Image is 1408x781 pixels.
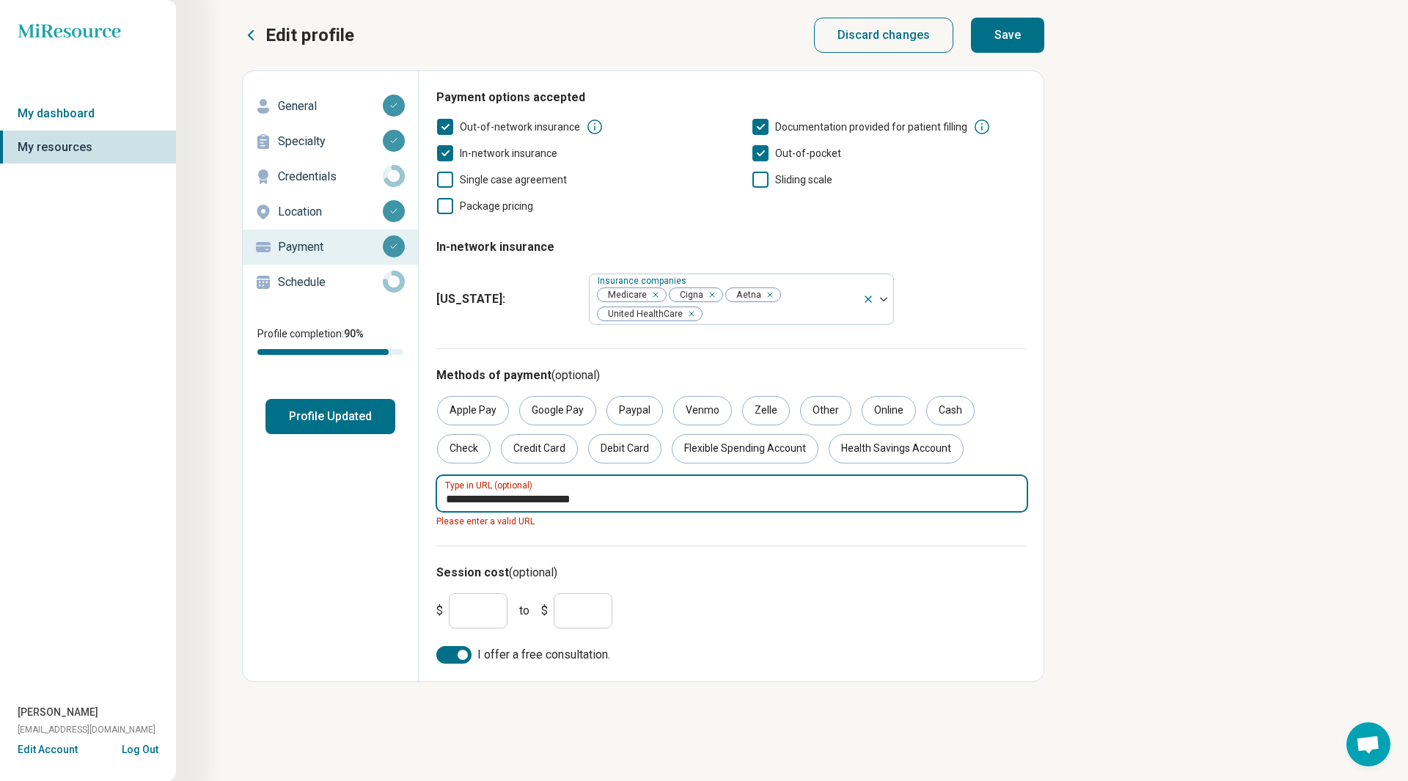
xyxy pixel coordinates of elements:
[265,399,395,434] button: Profile Updated
[775,174,832,186] span: Sliding scale
[509,565,557,579] span: (optional)
[971,18,1044,53] button: Save
[344,328,364,340] span: 90 %
[436,290,577,308] span: [US_STATE] :
[460,147,557,159] span: In-network insurance
[18,705,98,720] span: [PERSON_NAME]
[726,288,766,302] span: Aetna
[588,434,661,463] div: Debit Card
[278,133,383,150] p: Specialty
[18,742,78,758] button: Edit Account
[278,274,383,291] p: Schedule
[519,602,529,620] span: to
[598,307,687,321] span: United HealthCare
[278,98,383,115] p: General
[775,121,967,133] span: Documentation provided for patient filling
[265,23,354,47] p: Edit profile
[460,121,580,133] span: Out-of-network insurance
[243,230,418,265] a: Payment
[243,194,418,230] a: Location
[519,396,596,425] div: Google Pay
[551,368,600,382] span: (optional)
[437,434,491,463] div: Check
[278,238,383,256] p: Payment
[445,481,532,490] label: Type in URL (optional)
[598,288,651,302] span: Medicare
[814,18,954,53] button: Discard changes
[606,396,663,425] div: Paypal
[243,89,418,124] a: General
[243,124,418,159] a: Specialty
[436,367,1026,384] h3: Methods of payment
[437,396,509,425] div: Apple Pay
[243,265,418,300] a: Schedule
[460,174,567,186] span: Single case agreement
[598,276,689,286] label: Insurance companies
[670,288,708,302] span: Cigna
[775,147,841,159] span: Out-of-pocket
[800,396,851,425] div: Other
[257,349,403,355] div: Profile completion
[742,396,790,425] div: Zelle
[672,434,818,463] div: Flexible Spending Account
[436,89,1026,106] h3: Payment options accepted
[501,434,578,463] div: Credit Card
[243,159,418,194] a: Credentials
[862,396,916,425] div: Online
[460,200,533,212] span: Package pricing
[926,396,975,425] div: Cash
[242,23,354,47] button: Edit profile
[673,396,732,425] div: Venmo
[436,227,554,268] legend: In-network insurance
[829,434,964,463] div: Health Savings Account
[541,602,548,620] span: $
[1346,722,1390,766] div: Open chat
[436,564,1026,582] h3: Session cost
[278,168,383,186] p: Credentials
[18,723,155,736] span: [EMAIL_ADDRESS][DOMAIN_NAME]
[436,646,1026,664] label: I offer a free consultation.
[278,203,383,221] p: Location
[122,742,158,754] button: Log Out
[436,515,1026,528] span: Please enter a valid URL
[243,318,418,364] div: Profile completion:
[436,602,443,620] span: $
